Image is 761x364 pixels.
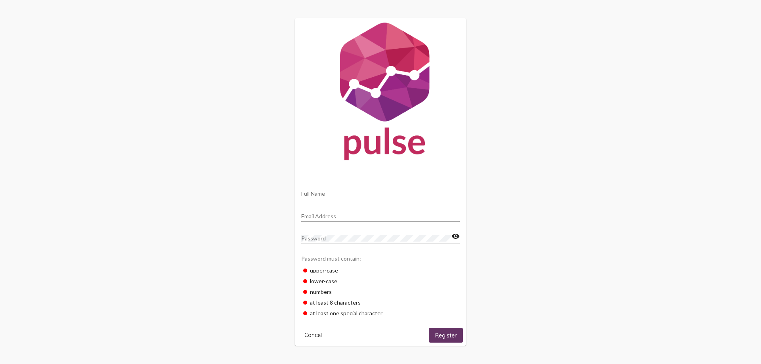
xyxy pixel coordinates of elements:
[295,18,466,168] img: Pulse For Good Logo
[301,276,460,286] div: lower-case
[301,308,460,318] div: at least one special character
[301,251,460,265] div: Password must contain:
[301,286,460,297] div: numbers
[451,232,460,241] mat-icon: visibility
[429,328,463,343] button: Register
[298,328,328,343] button: Cancel
[301,297,460,308] div: at least 8 characters
[435,332,457,339] span: Register
[301,265,460,276] div: upper-case
[304,332,322,339] span: Cancel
